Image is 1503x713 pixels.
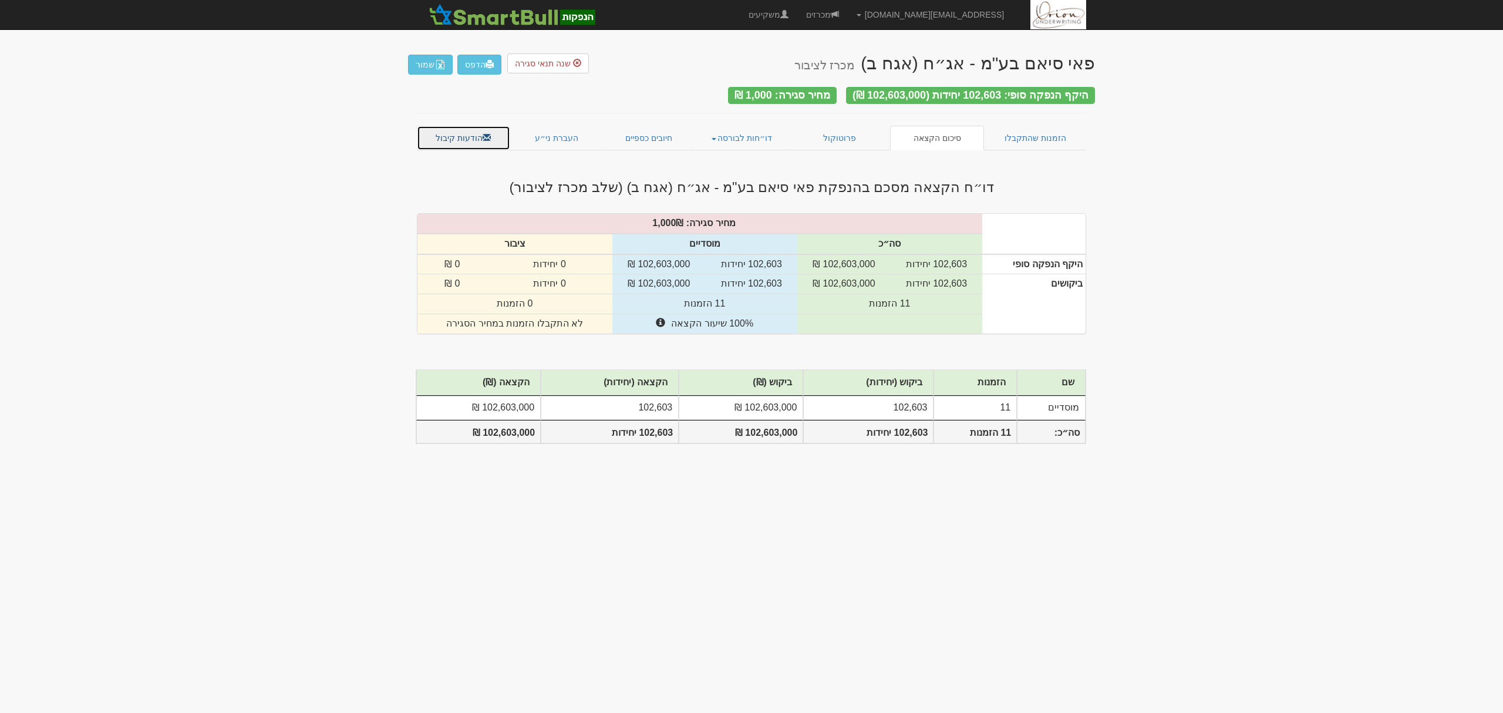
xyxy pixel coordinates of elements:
[487,254,612,274] td: 0 יחידות
[541,370,679,396] th: הקצאה (יחידות)
[695,126,790,150] a: דו״חות לבורסה
[603,126,695,150] a: חיובים כספיים
[457,55,501,75] a: הדפס
[679,420,803,444] th: 102,603,000 ₪
[891,254,982,274] td: 102,603 יחידות
[797,254,891,274] td: 102,603,000 ₪
[934,370,1017,396] th: הזמנות
[541,396,679,420] td: 102,603
[417,294,612,314] td: 0 הזמנות
[612,234,797,254] th: מוסדיים
[417,314,612,334] td: לא התקבלו הזמנות במחיר הסגירה
[408,55,453,75] button: שמור
[982,274,1086,334] th: ביקושים
[408,180,1095,195] h3: דו״ח הקצאה מסכם בהנפקת פאי סיאם בע"מ - אג״ח (אגח ב) (שלב מכרז לציבור)
[612,294,797,314] td: 11 הזמנות
[728,87,837,104] div: מחיר סגירה: 1,000 ₪
[515,59,571,68] span: שנה תנאי סגירה
[416,420,541,444] th: 102,603,000 ₪
[507,53,589,73] button: שנה תנאי סגירה
[417,126,510,150] a: הודעות קיבול
[706,274,797,294] td: 102,603 יחידות
[417,254,487,274] td: 0 ₪
[934,396,1017,420] td: 11
[794,53,1095,73] div: פאי סיאם בע"מ - אג״ח (אגח ב)
[891,274,982,294] td: 102,603 יחידות
[510,126,604,150] a: העברת ני״ע
[797,294,982,314] td: 11 הזמנות
[846,87,1095,104] div: היקף הנפקה סופי: 102,603 יחידות (102,603,000 ₪)
[416,370,541,396] th: הקצאה (₪)
[417,274,487,294] td: 0 ₪
[789,126,890,150] a: פרוטוקול
[436,60,445,69] img: excel-file-white.png
[679,370,803,396] th: ביקוש (₪)
[934,420,1017,444] th: 11 הזמנות
[612,254,706,274] td: 102,603,000 ₪
[686,218,736,228] strong: מחיר סגירה:
[803,420,934,444] th: 102,603 יחידות
[612,314,797,334] td: 100% שיעור הקצאה
[412,217,988,230] div: ₪
[416,396,541,420] td: 102,603,000 ₪
[652,218,676,228] span: 1,000
[612,274,706,294] td: 102,603,000 ₪
[426,3,598,26] img: SmartBull Logo
[1017,396,1086,420] td: מוסדיים
[890,126,985,150] a: סיכום הקצאה
[982,254,1086,274] th: היקף הנפקה סופי
[803,370,934,396] th: ביקוש (יחידות)
[797,274,891,294] td: 102,603,000 ₪
[1017,370,1086,396] th: שם
[803,396,934,420] td: 102,603
[487,274,612,294] td: 0 יחידות
[541,420,679,444] th: 102,603 יחידות
[417,234,612,254] th: ציבור
[679,396,803,420] td: 102,603,000 ₪
[794,59,855,72] small: מכרז לציבור
[984,126,1086,150] a: הזמנות שהתקבלו
[706,254,797,274] td: 102,603 יחידות
[1017,420,1086,444] th: סה״כ:
[797,234,982,254] th: סה״כ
